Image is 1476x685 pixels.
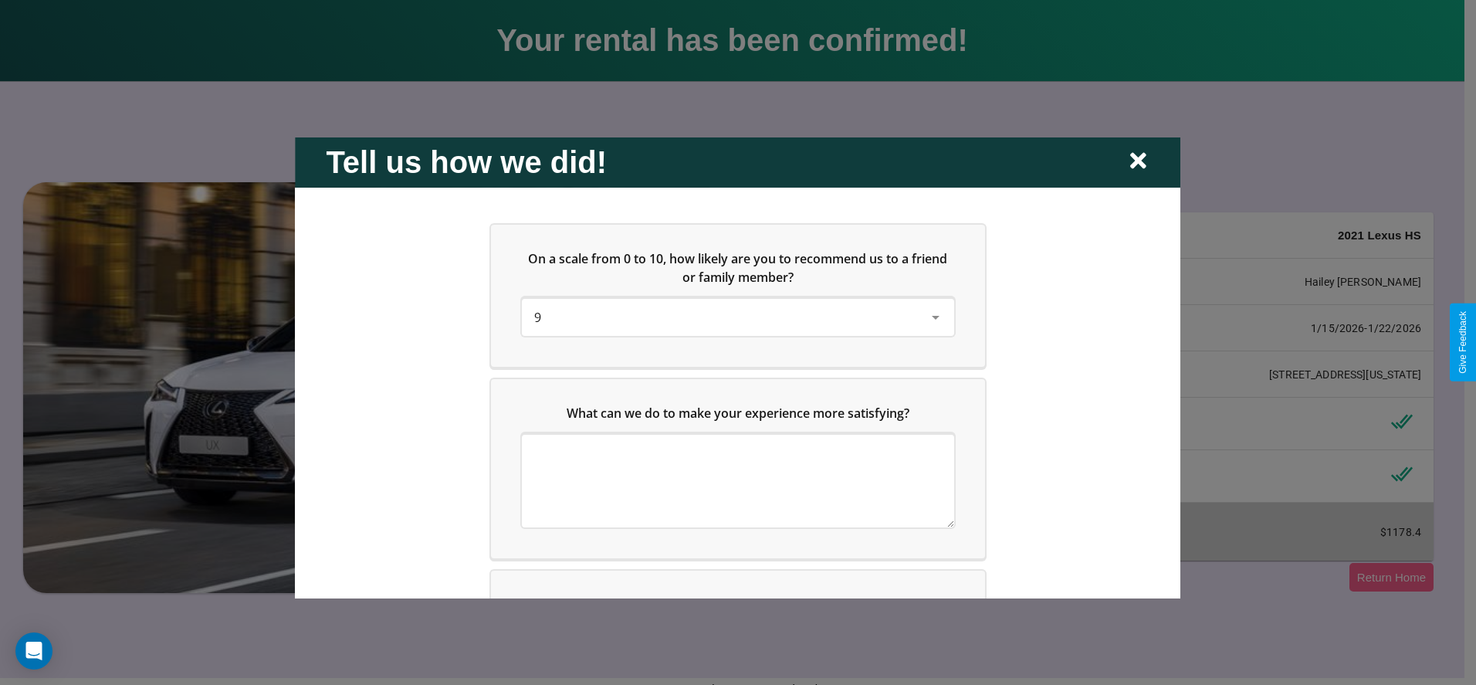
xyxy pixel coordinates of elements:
[522,249,954,286] h5: On a scale from 0 to 10, how likely are you to recommend us to a friend or family member?
[1457,311,1468,374] div: Give Feedback
[534,308,541,325] span: 9
[567,404,909,421] span: What can we do to make your experience more satisfying?
[529,249,951,285] span: On a scale from 0 to 10, how likely are you to recommend us to a friend or family member?
[537,595,929,612] span: Which of the following features do you value the most in a vehicle?
[491,224,985,366] div: On a scale from 0 to 10, how likely are you to recommend us to a friend or family member?
[522,298,954,335] div: On a scale from 0 to 10, how likely are you to recommend us to a friend or family member?
[326,144,607,179] h2: Tell us how we did!
[15,632,52,670] div: Open Intercom Messenger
